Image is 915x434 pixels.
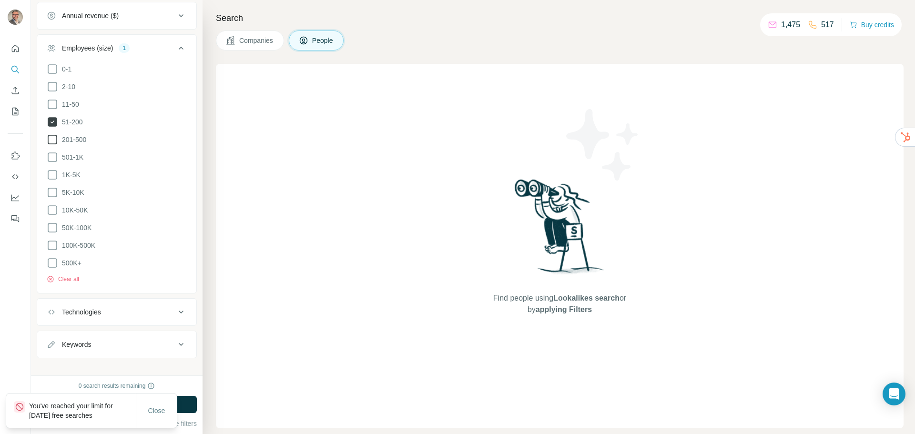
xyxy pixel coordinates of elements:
[58,135,86,144] span: 201-500
[883,383,905,405] div: Open Intercom Messenger
[58,170,81,180] span: 1K-5K
[37,4,196,27] button: Annual revenue ($)
[142,402,172,419] button: Close
[62,11,119,20] div: Annual revenue ($)
[29,401,136,420] p: You've reached your limit for [DATE] free searches
[37,333,196,356] button: Keywords
[850,18,894,31] button: Buy credits
[58,188,84,197] span: 5K-10K
[58,223,91,232] span: 50K-100K
[312,36,334,45] span: People
[58,152,83,162] span: 501-1K
[148,406,165,415] span: Close
[216,11,904,25] h4: Search
[62,340,91,349] div: Keywords
[62,307,101,317] div: Technologies
[239,36,274,45] span: Companies
[58,82,75,91] span: 2-10
[58,258,81,268] span: 500K+
[8,40,23,57] button: Quick start
[58,117,83,127] span: 51-200
[8,210,23,227] button: Feedback
[62,43,113,53] div: Employees (size)
[58,205,88,215] span: 10K-50K
[553,294,620,302] span: Lookalikes search
[781,19,800,30] p: 1,475
[510,177,610,283] img: Surfe Illustration - Woman searching with binoculars
[79,382,155,390] div: 0 search results remaining
[8,147,23,164] button: Use Surfe on LinkedIn
[47,275,79,283] button: Clear all
[119,44,130,52] div: 1
[483,293,636,315] span: Find people using or by
[58,100,79,109] span: 11-50
[8,82,23,99] button: Enrich CSV
[536,305,592,313] span: applying Filters
[8,103,23,120] button: My lists
[8,168,23,185] button: Use Surfe API
[8,10,23,25] img: Avatar
[8,61,23,78] button: Search
[8,189,23,206] button: Dashboard
[37,301,196,323] button: Technologies
[37,37,196,63] button: Employees (size)1
[58,241,95,250] span: 100K-500K
[560,102,646,188] img: Surfe Illustration - Stars
[58,64,71,74] span: 0-1
[821,19,834,30] p: 517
